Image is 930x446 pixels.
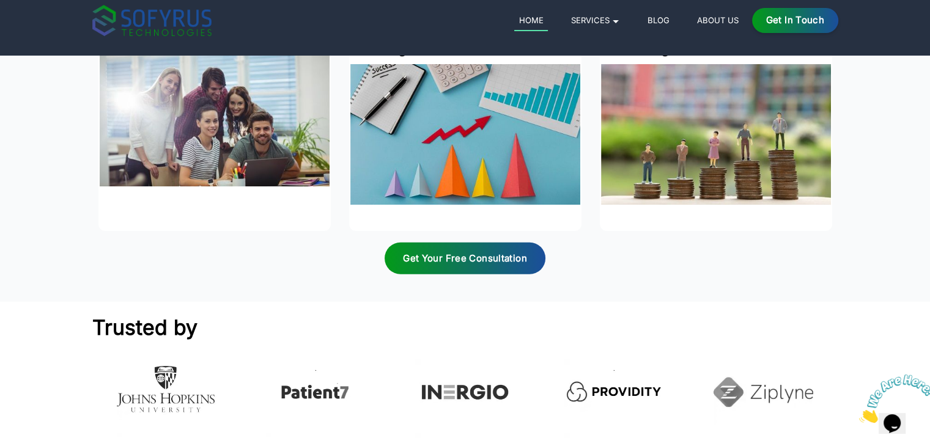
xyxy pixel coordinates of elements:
[714,359,813,425] img: Ziplyne
[385,243,545,275] button: Get your Free Consultation
[5,5,81,53] img: Chat attention grabber
[643,13,674,27] a: Blog
[92,313,585,341] h2: Trusted by
[100,46,330,186] img: Software development Company
[692,13,743,27] a: About Us
[854,370,930,428] iframe: chat widget
[117,359,216,422] img: Johns Hopkins
[350,64,580,205] img: Software development Company
[601,64,831,205] img: Software development Company
[514,13,548,31] a: Home
[752,8,838,33] a: Get in Touch
[564,359,664,425] img: Software development Company
[415,359,515,425] img: Software development Company
[266,359,366,425] img: Software development Company
[566,13,624,27] a: Services 🞃
[92,5,212,36] img: sofyrus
